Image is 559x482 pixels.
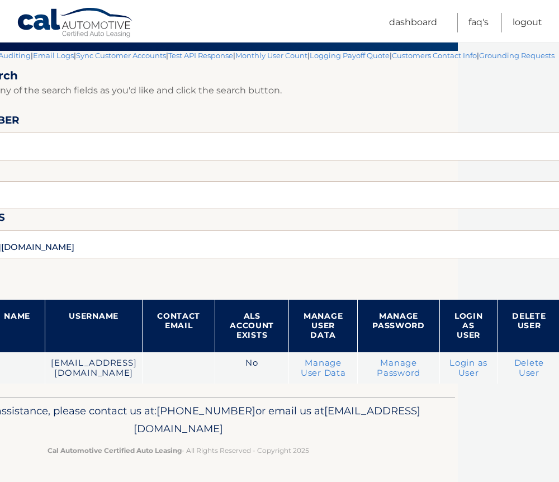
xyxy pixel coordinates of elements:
[134,404,420,435] span: [EMAIL_ADDRESS][DOMAIN_NAME]
[358,300,440,352] th: Manage Password
[514,358,544,378] a: Delete User
[439,300,498,352] th: Login as User
[513,13,542,32] a: Logout
[33,51,74,60] a: Email Logs
[215,300,289,352] th: ALS Account Exists
[168,51,233,60] a: Test API Response
[479,51,555,60] a: Grounding Requests
[468,13,489,32] a: FAQ's
[235,51,307,60] a: Monthly User Count
[45,352,143,384] td: [EMAIL_ADDRESS][DOMAIN_NAME]
[157,404,255,417] span: [PHONE_NUMBER]
[289,300,358,352] th: Manage User Data
[45,300,143,352] th: Username
[143,300,215,352] th: Contact Email
[377,358,420,378] a: Manage Password
[392,51,477,60] a: Customers Contact Info
[17,7,134,40] a: Cal Automotive
[301,358,346,378] a: Manage User Data
[449,358,487,378] a: Login as User
[389,13,437,32] a: Dashboard
[48,446,182,455] strong: Cal Automotive Certified Auto Leasing
[76,51,166,60] a: Sync Customer Accounts
[310,51,390,60] a: Logging Payoff Quote
[215,352,289,384] td: No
